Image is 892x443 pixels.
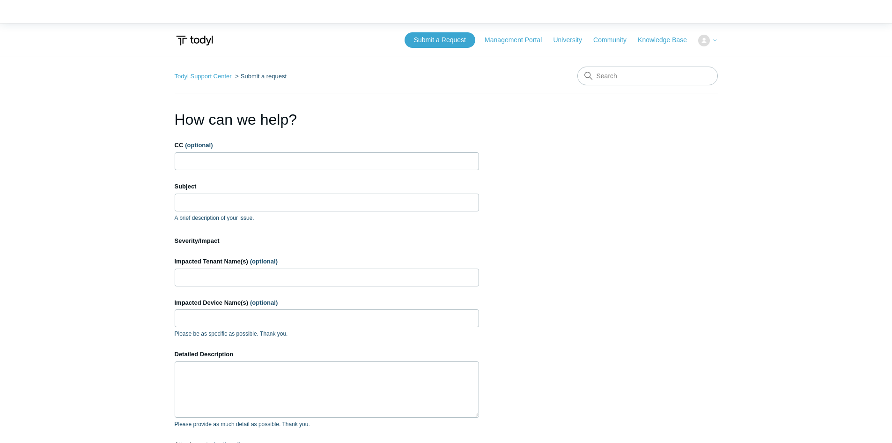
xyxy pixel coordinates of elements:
label: Impacted Tenant Name(s) [175,257,479,266]
a: Management Portal [485,35,551,45]
a: University [553,35,591,45]
a: Todyl Support Center [175,73,232,80]
label: Impacted Device Name(s) [175,298,479,308]
h1: How can we help? [175,108,479,131]
p: A brief description of your issue. [175,214,479,222]
a: Community [593,35,636,45]
p: Please provide as much detail as possible. Thank you. [175,420,479,428]
label: Severity/Impact [175,236,479,246]
img: Todyl Support Center Help Center home page [175,32,214,49]
input: Search [577,67,718,85]
li: Submit a request [233,73,287,80]
label: CC [175,141,479,150]
a: Knowledge Base [638,35,696,45]
label: Detailed Description [175,350,479,359]
p: Please be as specific as possible. Thank you. [175,330,479,338]
span: (optional) [185,142,213,149]
a: Submit a Request [405,32,475,48]
span: (optional) [250,299,278,306]
span: (optional) [250,258,278,265]
li: Todyl Support Center [175,73,234,80]
label: Subject [175,182,479,191]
